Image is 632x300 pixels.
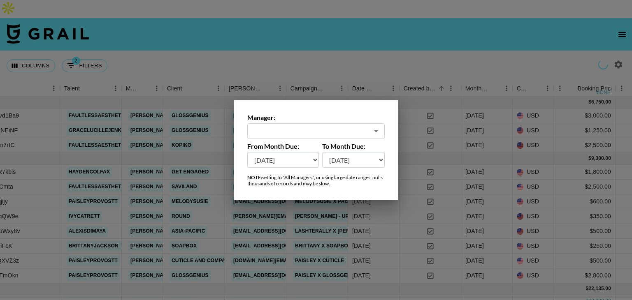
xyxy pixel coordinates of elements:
label: From Month Due: [247,142,319,150]
label: To Month Due: [322,142,385,150]
div: setting to "All Managers", or using large date ranges, pulls thousands of records and may be slow. [247,174,385,187]
label: Manager: [247,113,385,122]
button: Open [370,125,382,137]
strong: NOTE: [247,174,262,180]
